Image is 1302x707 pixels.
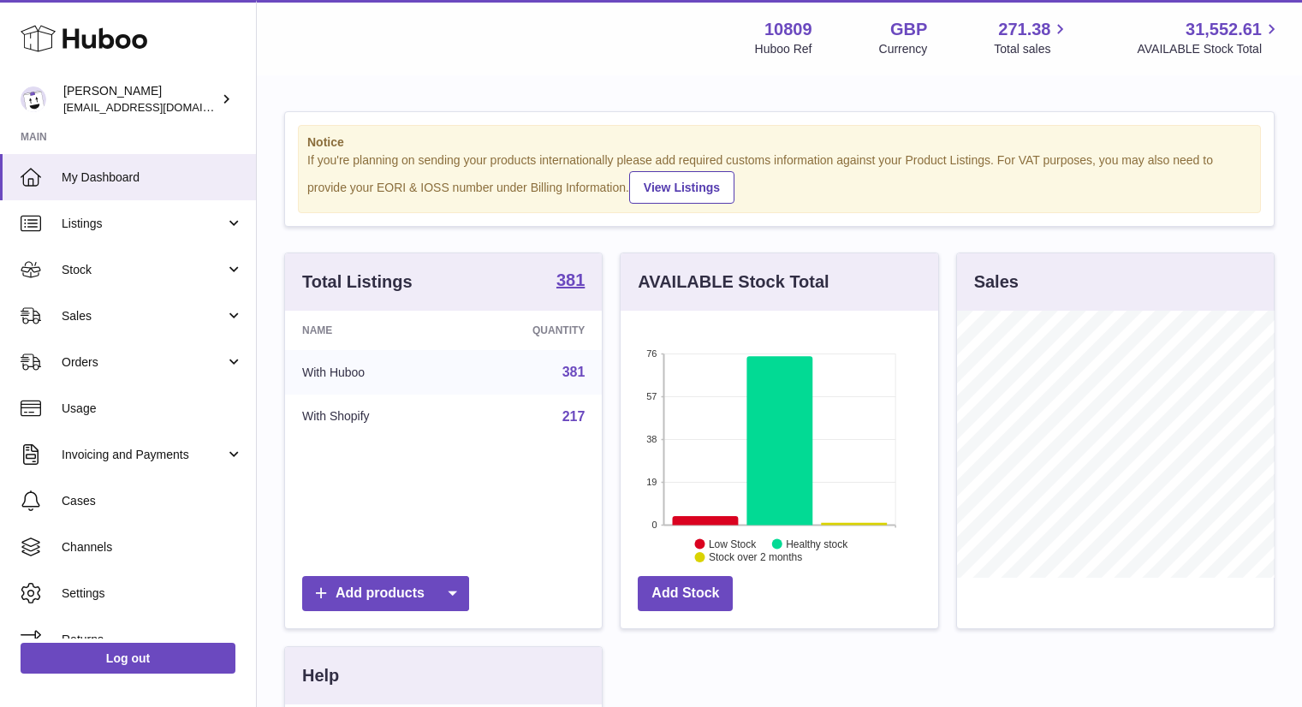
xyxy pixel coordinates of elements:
[974,270,1019,294] h3: Sales
[62,401,243,417] span: Usage
[62,585,243,602] span: Settings
[709,551,802,563] text: Stock over 2 months
[638,576,733,611] a: Add Stock
[62,262,225,278] span: Stock
[21,643,235,674] a: Log out
[62,354,225,371] span: Orders
[647,391,657,401] text: 57
[1186,18,1262,41] span: 31,552.61
[764,18,812,41] strong: 10809
[307,134,1251,151] strong: Notice
[556,271,585,292] a: 381
[62,539,243,555] span: Channels
[62,216,225,232] span: Listings
[879,41,928,57] div: Currency
[302,576,469,611] a: Add products
[647,477,657,487] text: 19
[562,365,586,379] a: 381
[647,434,657,444] text: 38
[21,86,46,112] img: shop@ballersingod.com
[307,152,1251,204] div: If you're planning on sending your products internationally please add required customs informati...
[285,395,456,439] td: With Shopify
[302,270,413,294] h3: Total Listings
[63,100,252,114] span: [EMAIL_ADDRESS][DOMAIN_NAME]
[629,171,734,204] a: View Listings
[63,83,217,116] div: [PERSON_NAME]
[456,311,603,350] th: Quantity
[285,350,456,395] td: With Huboo
[786,538,848,550] text: Healthy stock
[652,520,657,530] text: 0
[998,18,1050,41] span: 271.38
[1137,18,1281,57] a: 31,552.61 AVAILABLE Stock Total
[638,270,829,294] h3: AVAILABLE Stock Total
[647,348,657,359] text: 76
[302,664,339,687] h3: Help
[1137,41,1281,57] span: AVAILABLE Stock Total
[709,538,757,550] text: Low Stock
[556,271,585,288] strong: 381
[62,169,243,186] span: My Dashboard
[62,493,243,509] span: Cases
[994,18,1070,57] a: 271.38 Total sales
[62,632,243,648] span: Returns
[890,18,927,41] strong: GBP
[562,409,586,424] a: 217
[755,41,812,57] div: Huboo Ref
[62,447,225,463] span: Invoicing and Payments
[285,311,456,350] th: Name
[62,308,225,324] span: Sales
[994,41,1070,57] span: Total sales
